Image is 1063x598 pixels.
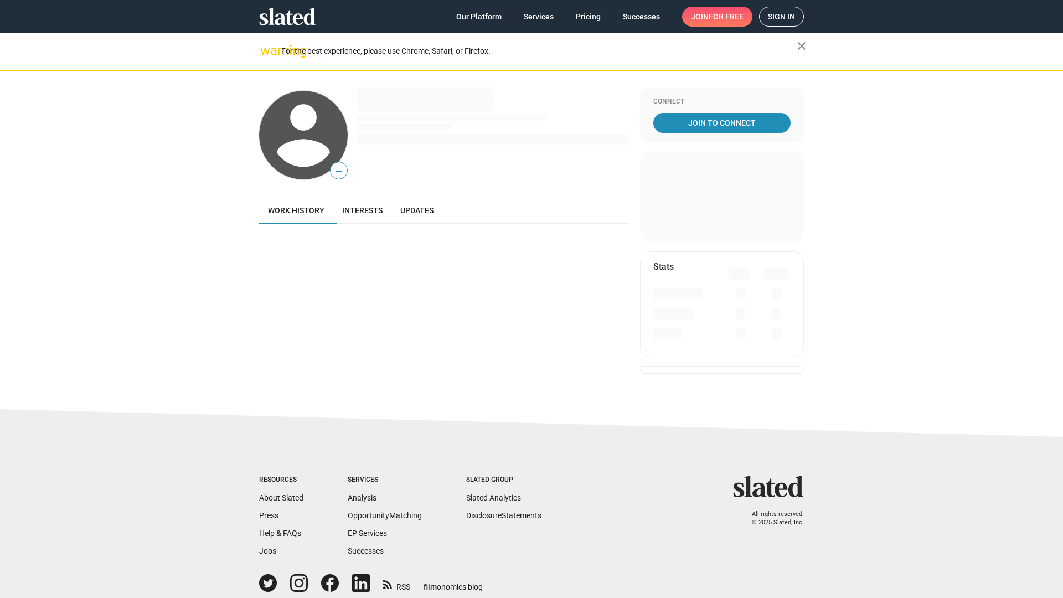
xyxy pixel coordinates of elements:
div: Services [348,476,422,484]
div: For the best experience, please use Chrome, Safari, or Firefox. [281,44,797,59]
a: Successes [348,547,384,555]
a: EP Services [348,529,387,538]
span: — [331,164,347,178]
mat-card-title: Stats [653,261,674,272]
p: All rights reserved. © 2025 Slated, Inc. [740,511,804,527]
a: Slated Analytics [466,493,521,502]
a: Press [259,511,278,520]
a: Our Platform [447,7,510,27]
span: Our Platform [456,7,502,27]
a: Pricing [567,7,610,27]
span: Services [524,7,554,27]
span: Join To Connect [656,113,788,133]
span: Work history [268,206,324,215]
span: Sign in [768,7,795,26]
a: Interests [333,197,391,224]
a: RSS [383,575,410,592]
span: Successes [623,7,660,27]
div: Resources [259,476,303,484]
a: Analysis [348,493,376,502]
mat-icon: warning [260,44,274,57]
span: Pricing [576,7,601,27]
mat-icon: close [795,39,808,53]
span: Updates [400,206,434,215]
a: DisclosureStatements [466,511,541,520]
a: Join To Connect [653,113,791,133]
div: Connect [653,97,791,106]
a: Jobs [259,547,276,555]
a: Successes [614,7,669,27]
a: About Slated [259,493,303,502]
a: Joinfor free [682,7,752,27]
span: for free [709,7,744,27]
div: Slated Group [466,476,541,484]
a: Work history [259,197,333,224]
a: filmonomics blog [424,573,483,592]
span: film [424,582,437,591]
a: OpportunityMatching [348,511,422,520]
span: Join [691,7,744,27]
a: Sign in [759,7,804,27]
a: Help & FAQs [259,529,301,538]
a: Updates [391,197,442,224]
a: Services [515,7,563,27]
span: Interests [342,206,383,215]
